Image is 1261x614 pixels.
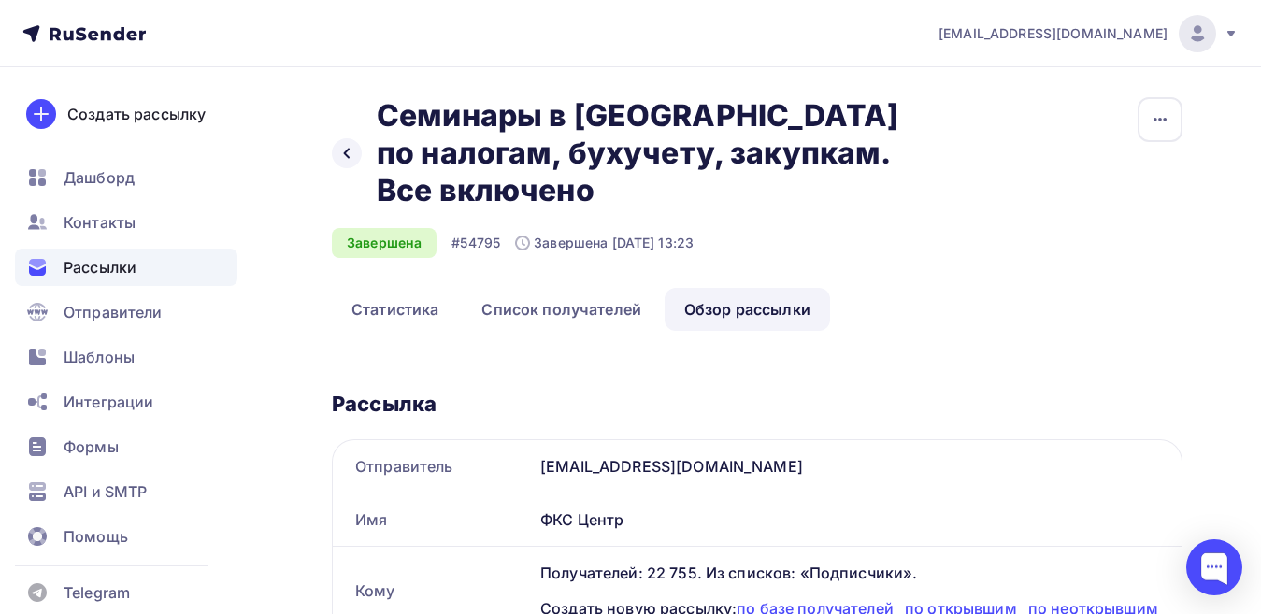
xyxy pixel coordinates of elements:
span: Помощь [64,525,128,548]
h2: Семинары в [GEOGRAPHIC_DATA] по налогам, бухучету, закупкам. Все включено [377,97,941,209]
div: Завершена [DATE] 13:23 [515,234,694,252]
div: [EMAIL_ADDRESS][DOMAIN_NAME] [533,440,1182,493]
div: Имя [333,493,533,546]
a: Формы [15,428,237,465]
span: Интеграции [64,391,153,413]
span: Рассылки [64,256,136,278]
div: #54795 [451,234,500,252]
span: API и SMTP [64,480,147,503]
span: Контакты [64,211,136,234]
a: Контакты [15,204,237,241]
a: Список получателей [462,288,661,331]
span: Дашборд [64,166,135,189]
a: [EMAIL_ADDRESS][DOMAIN_NAME] [939,15,1239,52]
div: Рассылка [332,391,1182,417]
a: Дашборд [15,159,237,196]
span: [EMAIL_ADDRESS][DOMAIN_NAME] [939,24,1168,43]
span: Шаблоны [64,346,135,368]
div: Получателей: 22 755. Из списков: «Подписчики». [540,562,1159,584]
div: Создать рассылку [67,103,206,125]
a: Обзор рассылки [665,288,830,331]
div: Завершена [332,228,437,258]
a: Отправители [15,293,237,331]
a: Рассылки [15,249,237,286]
span: Отправители [64,301,163,323]
div: ФКС Центр [533,493,1182,546]
a: Статистика [332,288,458,331]
div: Отправитель [333,440,533,493]
a: Шаблоны [15,338,237,376]
span: Формы [64,436,119,458]
span: Telegram [64,581,130,604]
